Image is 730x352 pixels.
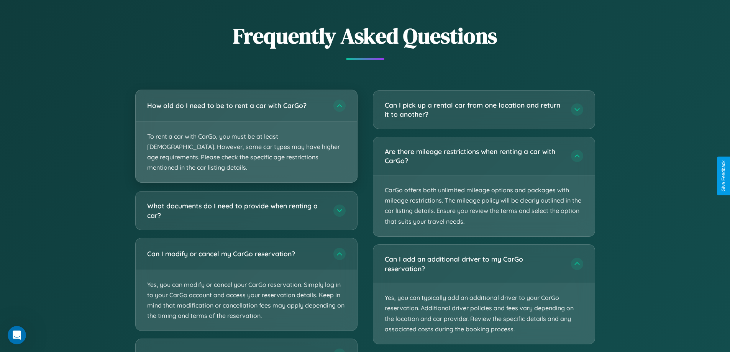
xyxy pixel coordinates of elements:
[147,101,326,110] h3: How old do I need to be to rent a car with CarGo?
[136,270,357,331] p: Yes, you can modify or cancel your CarGo reservation. Simply log in to your CarGo account and acc...
[147,249,326,259] h3: Can I modify or cancel my CarGo reservation?
[8,326,26,344] iframe: Intercom live chat
[385,254,563,273] h3: Can I add an additional driver to my CarGo reservation?
[721,160,726,192] div: Give Feedback
[136,122,357,183] p: To rent a car with CarGo, you must be at least [DEMOGRAPHIC_DATA]. However, some car types may ha...
[373,283,595,344] p: Yes, you can typically add an additional driver to your CarGo reservation. Additional driver poli...
[385,100,563,119] h3: Can I pick up a rental car from one location and return it to another?
[135,21,595,51] h2: Frequently Asked Questions
[373,175,595,236] p: CarGo offers both unlimited mileage options and packages with mileage restrictions. The mileage p...
[385,147,563,165] h3: Are there mileage restrictions when renting a car with CarGo?
[147,201,326,220] h3: What documents do I need to provide when renting a car?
